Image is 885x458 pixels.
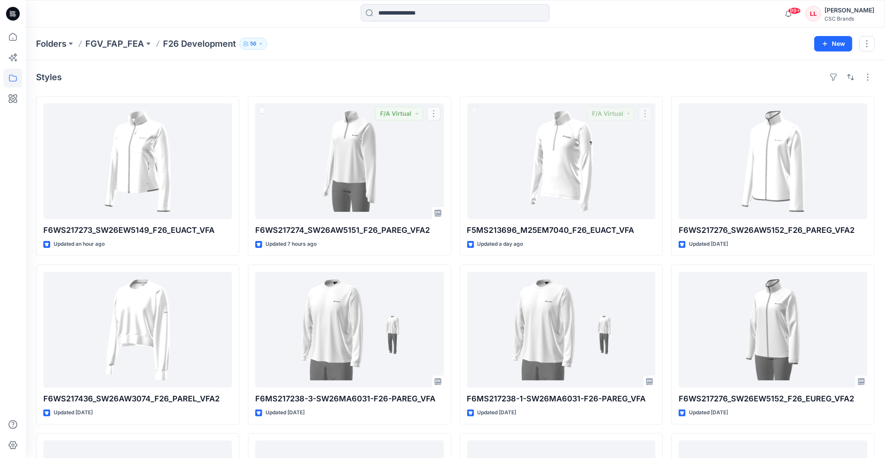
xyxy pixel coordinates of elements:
[467,272,656,388] a: F6MS217238-1-SW26MA6031-F26-PAREG_VFA
[255,393,444,405] p: F6MS217238-3-SW26MA6031-F26-PAREG_VFA
[255,103,444,219] a: F6WS217274_SW26AW5151_F26_PAREG_VFA2
[679,224,867,236] p: F6WS217276_SW26AW5152_F26_PAREG_VFA2
[54,240,105,249] p: Updated an hour ago
[806,6,821,21] div: LL
[814,36,852,51] button: New
[54,408,93,417] p: Updated [DATE]
[266,240,317,249] p: Updated 7 hours ago
[266,408,305,417] p: Updated [DATE]
[825,15,874,22] div: CSC Brands
[85,38,144,50] a: FGV_FAP_FEA
[788,7,801,14] span: 99+
[679,103,867,219] a: F6WS217276_SW26AW5152_F26_PAREG_VFA2
[255,224,444,236] p: F6WS217274_SW26AW5151_F26_PAREG_VFA2
[477,240,523,249] p: Updated a day ago
[679,272,867,388] a: F6WS217276_SW26EW5152_F26_EUREG_VFA2
[825,5,874,15] div: [PERSON_NAME]
[239,38,267,50] button: 56
[255,272,444,388] a: F6MS217238-3-SW26MA6031-F26-PAREG_VFA
[467,224,656,236] p: F5MS213696_M25EM7040_F26_EUACT_VFA
[679,393,867,405] p: F6WS217276_SW26EW5152_F26_EUREG_VFA2
[163,38,236,50] p: F26 Development
[43,393,232,405] p: F6WS217436_SW26AW3074_F26_PAREL_VFA2
[43,103,232,219] a: F6WS217273_SW26EW5149_F26_EUACT_VFA
[43,272,232,388] a: F6WS217436_SW26AW3074_F26_PAREL_VFA2
[43,224,232,236] p: F6WS217273_SW26EW5149_F26_EUACT_VFA
[477,408,517,417] p: Updated [DATE]
[467,103,656,219] a: F5MS213696_M25EM7040_F26_EUACT_VFA
[467,393,656,405] p: F6MS217238-1-SW26MA6031-F26-PAREG_VFA
[36,72,62,82] h4: Styles
[36,38,66,50] a: Folders
[689,240,728,249] p: Updated [DATE]
[250,39,257,48] p: 56
[689,408,728,417] p: Updated [DATE]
